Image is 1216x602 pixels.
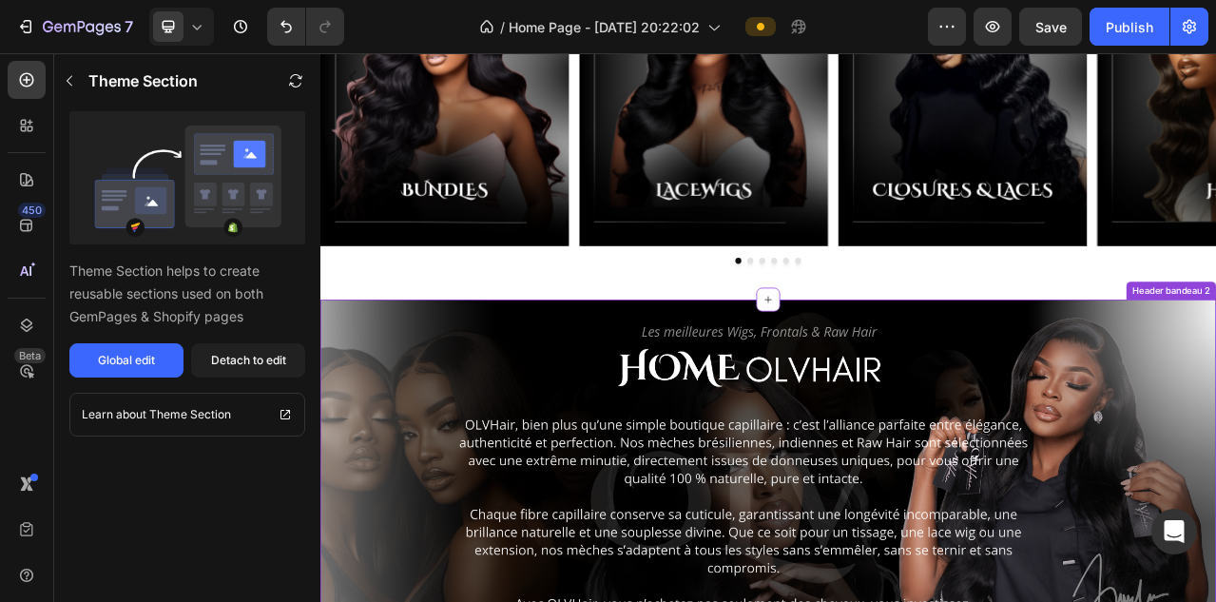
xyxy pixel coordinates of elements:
[211,352,286,369] div: Detach to edit
[1035,19,1067,35] span: Save
[267,8,344,46] div: Undo/Redo
[125,15,133,38] p: 7
[529,261,536,268] button: Dot
[544,261,551,268] button: Dot
[589,261,597,268] button: Dot
[149,405,231,424] p: Theme Section
[82,405,146,424] p: Learn about
[1019,8,1082,46] button: Save
[14,348,46,363] div: Beta
[1072,3,1126,56] button: Carousel Next Arrow
[18,203,46,218] div: 450
[88,69,198,92] p: Theme Section
[69,393,305,437] a: Learn about Theme Section
[1106,17,1153,37] div: Publish
[559,261,567,268] button: Dot
[8,8,142,46] button: 7
[605,261,612,268] button: Dot
[1090,8,1169,46] button: Publish
[98,352,155,369] div: Global edit
[500,17,505,37] span: /
[69,260,305,328] p: Theme Section helps to create reusable sections used on both GemPages & Shopify pages
[1151,509,1197,554] div: Open Intercom Messenger
[191,343,305,378] button: Detach to edit
[574,261,582,268] button: Dot
[1031,294,1137,311] div: Header bandeau 2
[69,343,183,378] button: Global edit
[320,53,1216,602] iframe: Design area
[509,17,700,37] span: Home Page - [DATE] 20:22:02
